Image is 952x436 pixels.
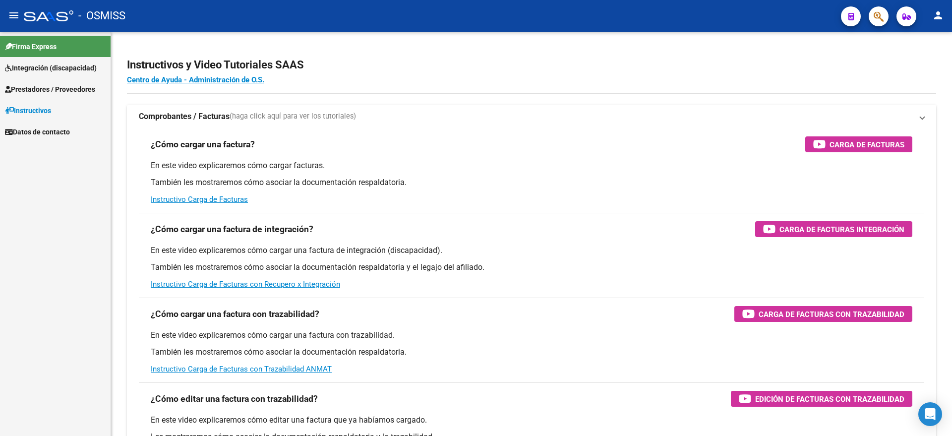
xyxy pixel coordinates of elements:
mat-icon: menu [8,9,20,21]
span: (haga click aquí para ver los tutoriales) [230,111,356,122]
span: Carga de Facturas Integración [779,223,904,236]
p: También les mostraremos cómo asociar la documentación respaldatoria. [151,177,912,188]
span: Prestadores / Proveedores [5,84,95,95]
h3: ¿Cómo cargar una factura? [151,137,255,151]
span: Datos de contacto [5,126,70,137]
h2: Instructivos y Video Tutoriales SAAS [127,56,936,74]
span: Edición de Facturas con Trazabilidad [755,393,904,405]
button: Carga de Facturas Integración [755,221,912,237]
span: - OSMISS [78,5,125,27]
a: Instructivo Carga de Facturas con Recupero x Integración [151,280,340,289]
h3: ¿Cómo editar una factura con trazabilidad? [151,392,318,406]
a: Instructivo Carga de Facturas [151,195,248,204]
a: Centro de Ayuda - Administración de O.S. [127,75,264,84]
p: También les mostraremos cómo asociar la documentación respaldatoria. [151,347,912,358]
button: Carga de Facturas [805,136,912,152]
div: Open Intercom Messenger [918,402,942,426]
span: Instructivos [5,105,51,116]
mat-expansion-panel-header: Comprobantes / Facturas(haga click aquí para ver los tutoriales) [127,105,936,128]
mat-icon: person [932,9,944,21]
button: Edición de Facturas con Trazabilidad [731,391,912,407]
span: Integración (discapacidad) [5,62,97,73]
p: También les mostraremos cómo asociar la documentación respaldatoria y el legajo del afiliado. [151,262,912,273]
h3: ¿Cómo cargar una factura de integración? [151,222,313,236]
p: En este video explicaremos cómo cargar una factura con trazabilidad. [151,330,912,341]
button: Carga de Facturas con Trazabilidad [734,306,912,322]
p: En este video explicaremos cómo cargar facturas. [151,160,912,171]
strong: Comprobantes / Facturas [139,111,230,122]
span: Carga de Facturas con Trazabilidad [759,308,904,320]
a: Instructivo Carga de Facturas con Trazabilidad ANMAT [151,365,332,374]
span: Carga de Facturas [830,138,904,151]
p: En este video explicaremos cómo editar una factura que ya habíamos cargado. [151,415,912,426]
h3: ¿Cómo cargar una factura con trazabilidad? [151,307,319,321]
span: Firma Express [5,41,57,52]
p: En este video explicaremos cómo cargar una factura de integración (discapacidad). [151,245,912,256]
